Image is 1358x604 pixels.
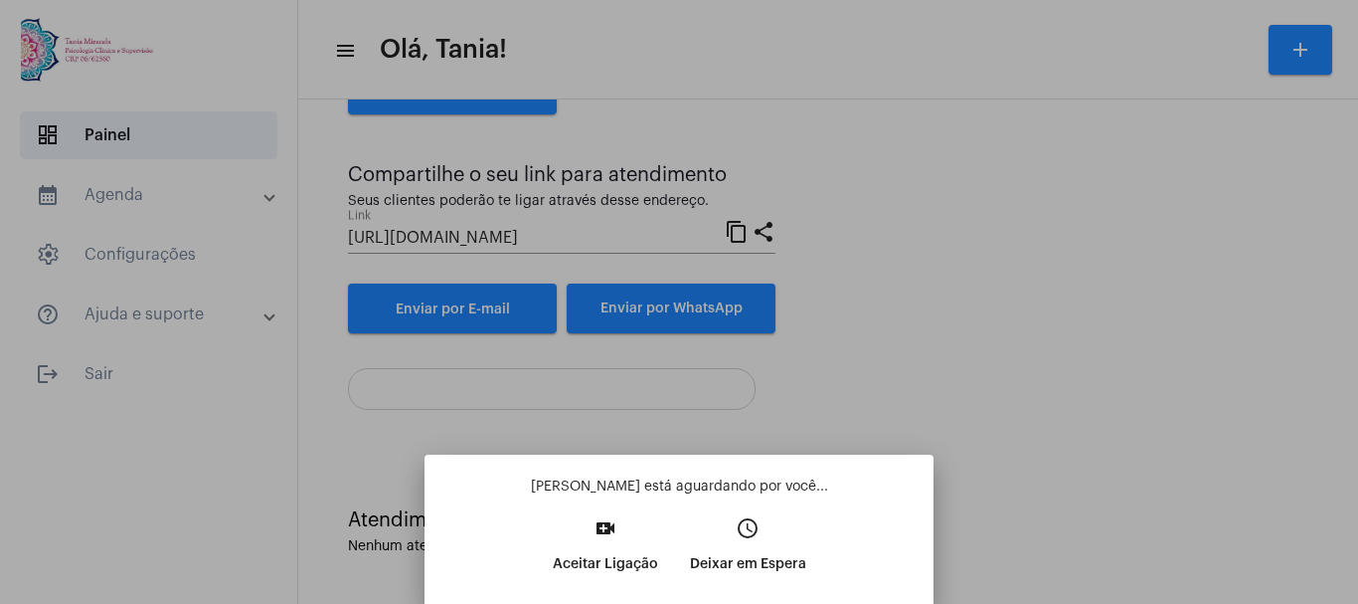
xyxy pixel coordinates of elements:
[440,477,918,497] p: [PERSON_NAME] está aguardando por você...
[674,510,822,596] button: Deixar em Espera
[690,546,806,582] p: Deixar em Espera
[594,516,617,540] mat-icon: video_call
[553,546,658,582] p: Aceitar Ligação
[537,510,674,596] button: Aceitar Ligação
[736,516,760,540] mat-icon: access_time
